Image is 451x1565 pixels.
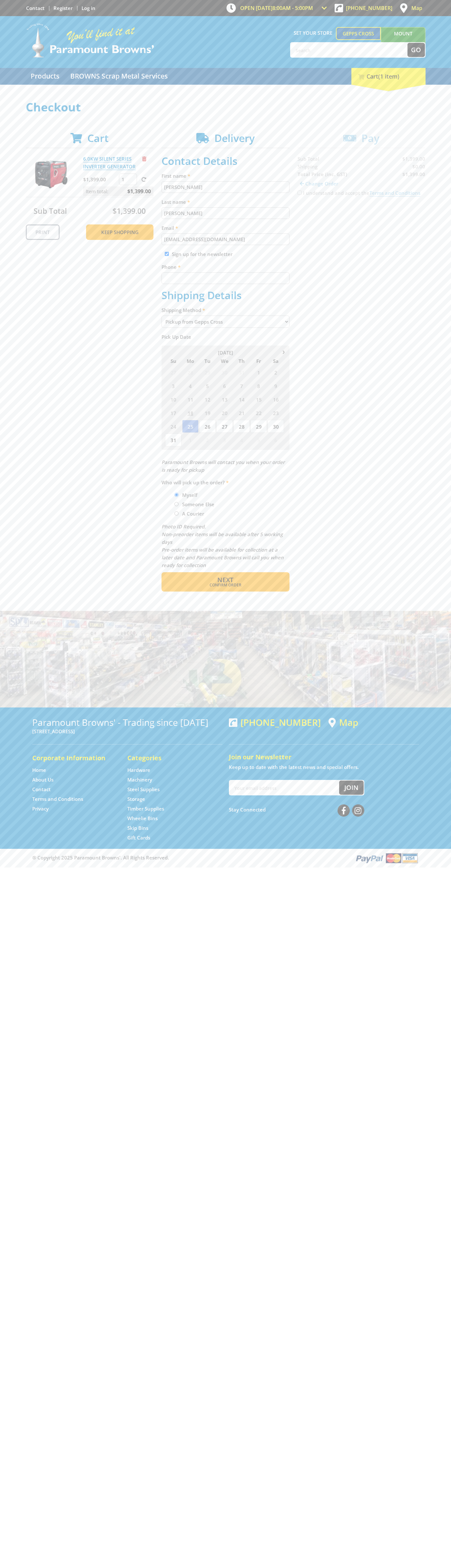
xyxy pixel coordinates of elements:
span: Set your store [290,27,336,39]
span: 29 [199,366,216,379]
span: 7 [233,379,250,392]
span: 24 [165,420,181,433]
span: 30 [268,420,284,433]
div: Cart [351,68,426,85]
span: $1,399.00 [113,206,146,216]
span: 16 [268,393,284,406]
input: Search [291,43,407,57]
div: ® Copyright 2025 Paramount Browns'. All Rights Reserved. [26,852,426,864]
span: OPEN [DATE] [240,5,313,12]
p: Keep up to date with the latest news and special offers. [229,763,419,771]
em: Paramount Browns will contact you when your order is ready for pickup [162,459,285,473]
span: Confirm order [175,583,276,587]
span: 2 [268,366,284,379]
a: Go to the Timber Supplies page [127,805,164,812]
h2: Contact Details [162,155,289,167]
span: 12 [199,393,216,406]
a: 6.0KW SILENT SERIES INVERTER GENERATOR [83,156,136,170]
span: 4 [233,433,250,446]
span: 25 [182,420,199,433]
span: $1,399.00 [127,186,151,196]
span: 5 [250,433,267,446]
span: 1 [182,433,199,446]
span: 31 [233,366,250,379]
span: Cart [87,131,109,145]
a: Go to the Gift Cards page [127,834,150,841]
span: 9 [268,379,284,392]
span: 17 [165,406,181,419]
span: 13 [216,393,233,406]
a: Go to the BROWNS Scrap Metal Services page [65,68,172,85]
span: We [216,357,233,365]
input: Your email address [230,781,339,795]
label: Phone [162,263,289,271]
a: Go to the Storage page [127,796,145,802]
span: 28 [233,420,250,433]
a: Go to the registration page [54,5,73,11]
a: Go to the Products page [26,68,64,85]
input: Please enter your last name. [162,207,289,219]
a: Go to the Machinery page [127,776,152,783]
span: 15 [250,393,267,406]
span: 2 [199,433,216,446]
span: 8 [250,379,267,392]
a: View a map of Gepps Cross location [328,717,358,728]
span: Sub Total [34,206,67,216]
h3: Paramount Browns' - Trading since [DATE] [32,717,222,727]
span: (1 item) [378,72,399,80]
a: Go to the Home page [32,767,46,773]
span: Sa [268,357,284,365]
a: Go to the Privacy page [32,805,49,812]
h5: Join our Newsletter [229,753,419,762]
span: 11 [182,393,199,406]
span: Fr [250,357,267,365]
p: [STREET_ADDRESS] [32,727,222,735]
span: 30 [216,366,233,379]
img: Paramount Browns' [26,23,155,58]
span: 10 [165,393,181,406]
span: 22 [250,406,267,419]
span: 14 [233,393,250,406]
a: Go to the Terms and Conditions page [32,796,83,802]
h5: Categories [127,754,210,763]
label: Shipping Method [162,306,289,314]
span: 20 [216,406,233,419]
span: 1 [250,366,267,379]
em: Photo ID Required. Non-preorder items will be available after 5 working days Pre-order items will... [162,523,284,568]
span: 23 [268,406,284,419]
a: Go to the Steel Supplies page [127,786,160,793]
span: 8:00am - 5:00pm [272,5,313,12]
span: 29 [250,420,267,433]
span: Delivery [214,131,255,145]
span: 28 [182,366,199,379]
select: Please select a shipping method. [162,316,289,328]
span: 27 [165,366,181,379]
a: Keep Shopping [86,224,153,240]
a: Go to the Contact page [32,786,51,793]
span: Mo [182,357,199,365]
span: Tu [199,357,216,365]
a: Print [26,224,60,240]
span: Next [217,575,233,584]
h1: Checkout [26,101,426,114]
label: Email [162,224,289,232]
span: 18 [182,406,199,419]
input: Please select who will pick up the order. [174,502,179,506]
span: Su [165,357,181,365]
span: 26 [199,420,216,433]
a: Go to the Hardware page [127,767,150,773]
div: [PHONE_NUMBER] [229,717,321,727]
input: Please select who will pick up the order. [174,511,179,516]
label: A Courier [180,508,206,519]
img: PayPal, Mastercard, Visa accepted [355,852,419,864]
img: 6.0KW SILENT SERIES INVERTER GENERATOR [32,155,71,194]
span: 4 [182,379,199,392]
p: Item total: [83,186,153,196]
span: 6 [216,379,233,392]
h5: Corporate Information [32,754,114,763]
a: Go to the About Us page [32,776,54,783]
button: Next Confirm order [162,572,289,592]
span: 27 [216,420,233,433]
input: Please enter your first name. [162,181,289,193]
h2: Shipping Details [162,289,289,301]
